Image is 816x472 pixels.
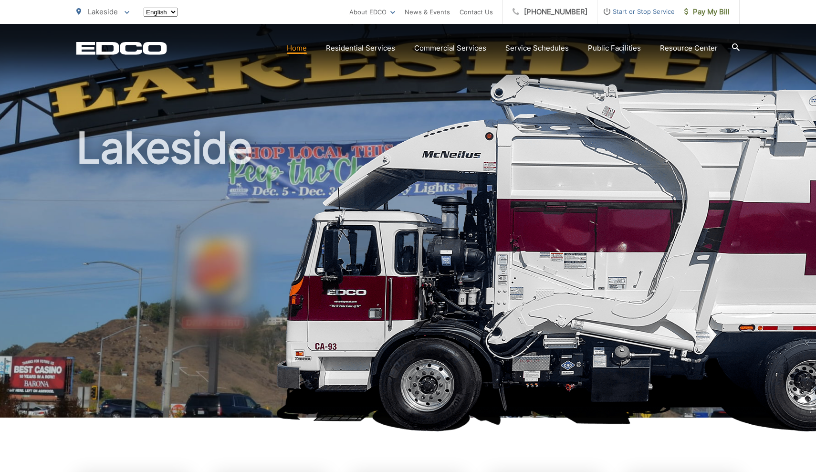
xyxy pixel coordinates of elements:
[326,42,395,54] a: Residential Services
[460,6,493,18] a: Contact Us
[505,42,569,54] a: Service Schedules
[684,6,730,18] span: Pay My Bill
[76,124,740,426] h1: Lakeside
[660,42,718,54] a: Resource Center
[144,8,178,17] select: Select a language
[414,42,486,54] a: Commercial Services
[76,42,167,55] a: EDCD logo. Return to the homepage.
[287,42,307,54] a: Home
[88,7,118,16] span: Lakeside
[349,6,395,18] a: About EDCO
[588,42,641,54] a: Public Facilities
[405,6,450,18] a: News & Events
